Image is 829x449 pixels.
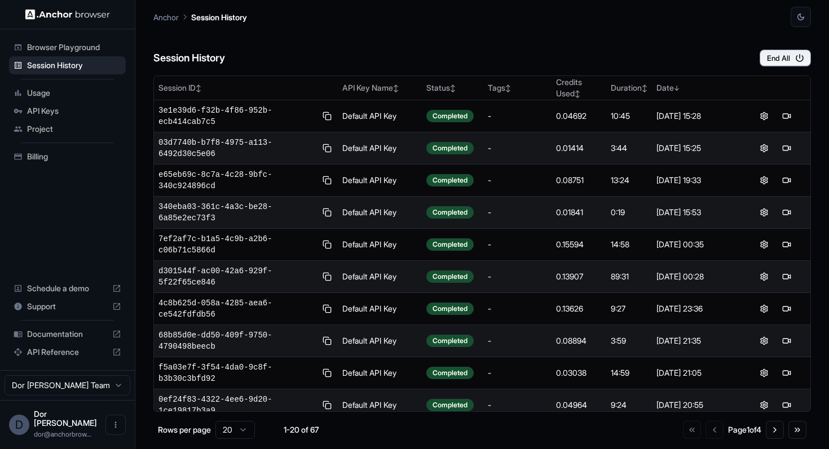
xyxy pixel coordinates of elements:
[488,143,547,154] div: -
[426,206,474,219] div: Completed
[426,367,474,379] div: Completed
[488,110,547,122] div: -
[153,11,247,23] nav: breadcrumb
[153,11,179,23] p: Anchor
[105,415,126,435] button: Open menu
[505,84,511,92] span: ↕
[426,82,479,94] div: Status
[426,174,474,186] div: Completed
[656,335,736,346] div: [DATE] 21:35
[656,303,736,314] div: [DATE] 23:36
[611,335,647,346] div: 3:59
[488,271,547,282] div: -
[27,346,108,358] span: API Reference
[656,82,736,94] div: Date
[158,394,316,416] span: 0ef24f83-4322-4ee6-9d20-1ce19817b3a9
[556,303,602,314] div: 0.13626
[191,11,247,23] p: Session History
[656,175,736,186] div: [DATE] 19:33
[488,239,547,250] div: -
[34,430,91,438] span: dor@anchorbrowser.io
[9,148,126,166] div: Billing
[9,325,126,343] div: Documentation
[158,362,316,384] span: f5a03e7f-3f54-4da0-9c8f-b3b30c3bfd92
[27,283,108,294] span: Schedule a demo
[9,38,126,56] div: Browser Playground
[656,110,736,122] div: [DATE] 15:28
[556,335,602,346] div: 0.08894
[611,175,647,186] div: 13:24
[25,9,110,20] img: Anchor Logo
[426,303,474,315] div: Completed
[158,82,333,94] div: Session ID
[760,50,811,66] button: End All
[27,151,121,162] span: Billing
[556,77,602,99] div: Credits Used
[488,335,547,346] div: -
[674,84,680,92] span: ↓
[656,239,736,250] div: [DATE] 00:35
[9,120,126,138] div: Project
[158,105,316,127] span: 3e1e39d6-f32b-4f86-952b-ecb414cab7c5
[656,399,736,411] div: [DATE] 20:55
[153,50,225,66] h6: Session History
[9,297,126,315] div: Support
[556,175,602,186] div: 0.08751
[611,303,647,314] div: 9:27
[426,110,474,122] div: Completed
[426,142,474,154] div: Completed
[426,270,474,283] div: Completed
[338,132,422,165] td: Default API Key
[9,84,126,102] div: Usage
[158,330,316,352] span: 68b85d0e-dd50-409f-9750-4790498beecb
[158,265,316,288] span: d301544f-ac00-42a6-929f-5f22f65ce846
[488,367,547,379] div: -
[9,102,126,120] div: API Keys
[158,424,211,435] p: Rows per page
[488,207,547,218] div: -
[556,207,602,218] div: 0.01841
[338,389,422,421] td: Default API Key
[338,165,422,197] td: Default API Key
[488,175,547,186] div: -
[556,367,602,379] div: 0.03038
[642,84,647,92] span: ↕
[656,143,736,154] div: [DATE] 15:25
[611,143,647,154] div: 3:44
[342,82,417,94] div: API Key Name
[611,82,647,94] div: Duration
[338,357,422,389] td: Default API Key
[488,303,547,314] div: -
[426,335,474,347] div: Completed
[158,137,316,159] span: 03d7740b-b7f8-4975-a113-6492d30c5e06
[158,233,316,256] span: 7ef2af7c-b1a5-4c9b-a2b6-c06b71c5866d
[611,367,647,379] div: 14:59
[338,229,422,261] td: Default API Key
[338,293,422,325] td: Default API Key
[488,82,547,94] div: Tags
[556,399,602,411] div: 0.04964
[575,90,580,98] span: ↕
[27,328,108,340] span: Documentation
[338,261,422,293] td: Default API Key
[611,239,647,250] div: 14:58
[27,105,121,117] span: API Keys
[338,197,422,229] td: Default API Key
[556,143,602,154] div: 0.01414
[611,399,647,411] div: 9:24
[556,110,602,122] div: 0.04692
[9,343,126,361] div: API Reference
[556,239,602,250] div: 0.15594
[656,367,736,379] div: [DATE] 21:05
[338,100,422,132] td: Default API Key
[34,409,97,428] span: Dor Dankner
[426,399,474,411] div: Completed
[488,399,547,411] div: -
[611,110,647,122] div: 10:45
[9,415,29,435] div: D
[273,424,329,435] div: 1-20 of 67
[611,207,647,218] div: 0:19
[556,271,602,282] div: 0.13907
[27,42,121,53] span: Browser Playground
[338,325,422,357] td: Default API Key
